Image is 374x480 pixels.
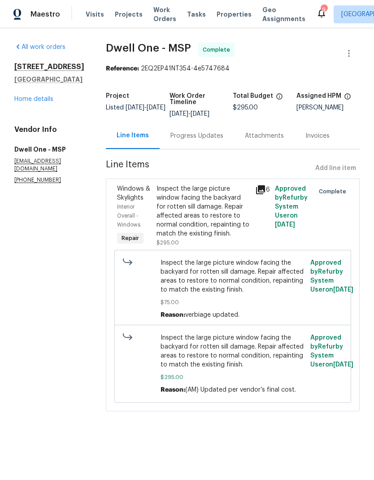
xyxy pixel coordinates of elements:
div: Line Items [117,131,149,140]
span: $295.00 [233,105,258,111]
span: Visits [86,10,104,19]
span: $295.00 [157,240,179,245]
span: [DATE] [333,287,353,293]
span: Reason: [161,387,185,393]
h5: Dwell One - MSP [14,145,84,154]
div: Attachments [245,131,284,140]
span: Line Items [106,160,312,177]
span: Tasks [187,11,206,17]
span: [DATE] [191,111,209,117]
span: Projects [115,10,143,19]
div: 9 [321,5,327,14]
span: [DATE] [275,222,295,228]
span: Repair [118,234,143,243]
span: $295.00 [161,373,305,382]
span: Listed [106,105,165,111]
span: $75.00 [161,298,305,307]
span: - [170,111,209,117]
span: Windows & Skylights [117,186,150,201]
span: Approved by Refurby System User on [275,186,308,228]
span: Properties [217,10,252,19]
div: Progress Updates [170,131,223,140]
span: Approved by Refurby System User on [310,335,353,368]
span: Inspect the large picture window facing the backyard for rotten sill damage. Repair affected area... [161,258,305,294]
div: [PERSON_NAME] [296,105,360,111]
div: 6 [255,184,270,195]
span: [DATE] [147,105,165,111]
span: Work Orders [153,5,176,23]
a: All work orders [14,44,65,50]
span: Inspect the large picture window facing the backyard for rotten sill damage. Repair affected area... [161,333,305,369]
a: Home details [14,96,53,102]
span: (AM) Updated per vendor’s final cost. [185,387,296,393]
span: Approved by Refurby System User on [310,260,353,293]
h5: Total Budget [233,93,273,99]
h5: Assigned HPM [296,93,341,99]
span: Maestro [30,10,60,19]
h4: Vendor Info [14,125,84,134]
span: Complete [203,45,234,54]
span: verbiage updated. [185,312,239,318]
span: The hpm assigned to this work order. [344,93,351,105]
b: Reference: [106,65,139,72]
span: Geo Assignments [262,5,305,23]
span: Dwell One - MSP [106,43,191,53]
span: Complete [319,187,350,196]
span: [DATE] [333,362,353,368]
span: [DATE] [170,111,188,117]
h5: Project [106,93,129,99]
div: Inspect the large picture window facing the backyard for rotten sill damage. Repair affected area... [157,184,250,238]
div: Invoices [305,131,330,140]
span: Reason: [161,312,185,318]
span: [DATE] [126,105,144,111]
div: 2EQ2EP41NT354-4e5747684 [106,64,360,73]
span: The total cost of line items that have been proposed by Opendoor. This sum includes line items th... [276,93,283,105]
span: Interior Overall - Windows [117,204,140,227]
h5: Work Order Timeline [170,93,233,105]
span: - [126,105,165,111]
